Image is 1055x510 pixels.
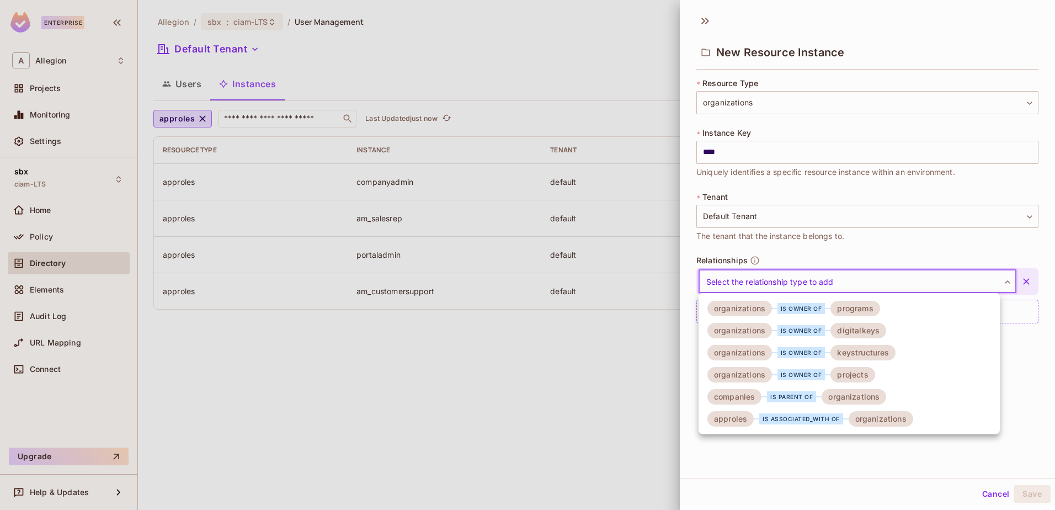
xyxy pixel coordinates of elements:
[707,389,761,405] div: companies
[707,367,772,382] div: organizations
[822,389,886,405] div: organizations
[830,301,880,316] div: programs
[707,323,772,338] div: organizations
[849,411,913,427] div: organizations
[707,345,772,360] div: organizations
[830,323,886,338] div: digitalkeys
[830,367,875,382] div: projects
[767,391,816,402] div: is parent of
[707,301,772,316] div: organizations
[759,413,843,424] div: is associated_with of
[777,325,825,336] div: is owner of
[777,347,825,358] div: is owner of
[707,411,754,427] div: approles
[777,303,825,314] div: is owner of
[777,369,825,380] div: is owner of
[830,345,896,360] div: keystructures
